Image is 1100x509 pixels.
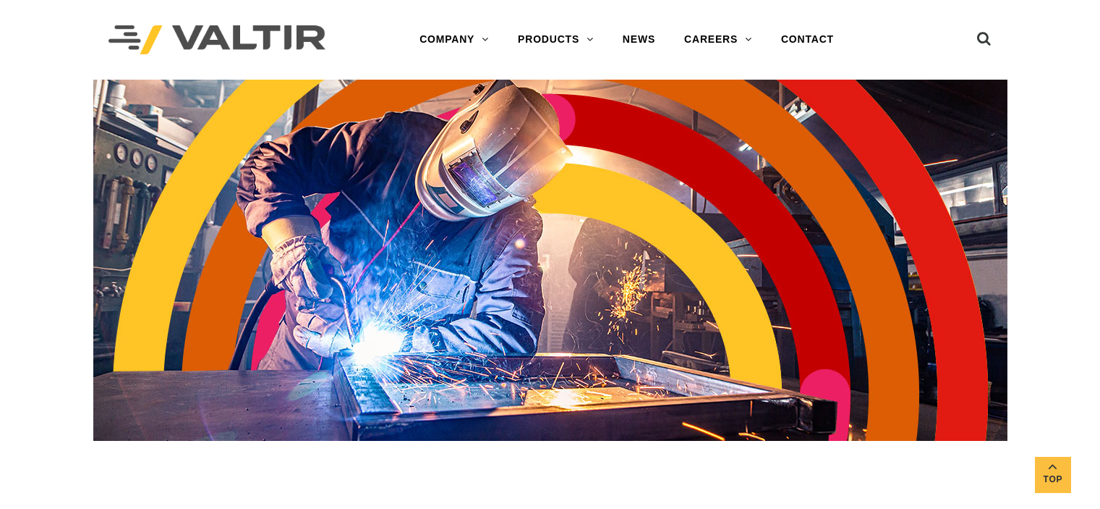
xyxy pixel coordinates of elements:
[93,80,1007,441] img: Header_Timeline
[608,25,670,54] a: NEWS
[670,25,767,54] a: CAREERS
[1035,471,1071,488] span: Top
[405,25,503,54] a: COMPANY
[503,25,608,54] a: PRODUCTS
[108,25,325,55] img: Valtir
[767,25,848,54] a: CONTACT
[1035,457,1071,493] a: Top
